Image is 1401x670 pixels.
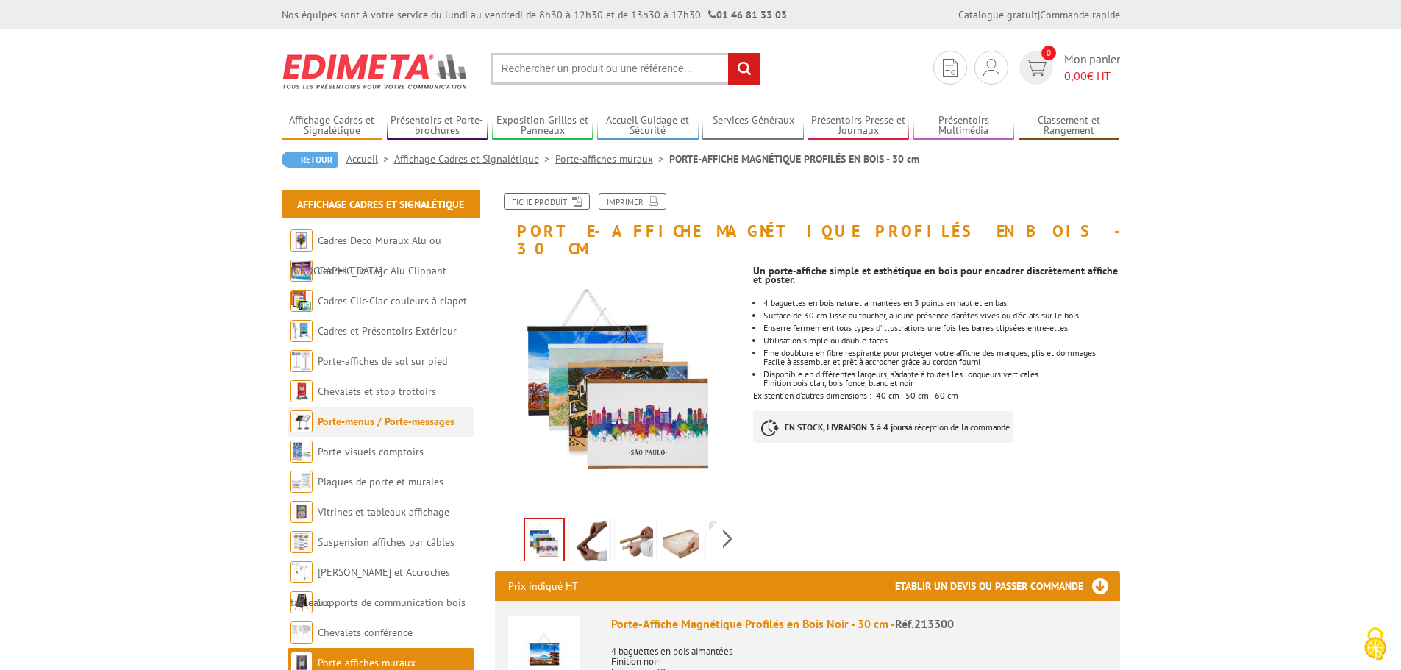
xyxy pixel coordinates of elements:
li: Enserre fermement tous types d’illustrations une fois les barres clipsées entre-elles. [763,324,1119,332]
a: Retour [282,152,338,168]
a: Commande rapide [1040,8,1120,21]
p: Fine doublure en fibre respirante pour protéger votre affiche des marques, plis et dommages [763,349,1119,357]
a: Porte-menus / Porte-messages [318,415,454,428]
a: Suspension affiches par câbles [318,535,454,549]
a: Affichage Cadres et Signalétique [297,198,464,211]
li: PORTE-AFFICHE MAGNÉTIQUE PROFILÉS EN BOIS - 30 cm [669,152,919,166]
p: Prix indiqué HT [508,571,578,601]
a: Affichage Cadres et Signalétique [282,114,383,138]
span: 0,00 [1064,68,1087,83]
a: Présentoirs et Porte-brochures [387,114,488,138]
img: Porte-menus / Porte-messages [290,410,313,432]
div: | [958,7,1120,22]
a: Présentoirs Multimédia [913,114,1015,138]
img: Cookies (fenêtre modale) [1357,626,1394,663]
a: Vitrines et tableaux affichage [318,505,449,518]
a: Chevalets et stop trottoirs [318,385,436,398]
h1: PORTE-AFFICHE MAGNÉTIQUE PROFILÉS EN BOIS - 30 cm [484,193,1131,257]
p: Disponible en différentes largeurs, s’adapte à toutes les longueurs verticales [763,370,1119,379]
a: Porte-affiches de sol sur pied [318,354,447,368]
a: Classement et Rangement [1019,114,1120,138]
p: Facile à assembler et prêt à accrocher grâce au cordon fourni [763,357,1119,366]
span: € HT [1064,68,1120,85]
span: Next [721,527,735,551]
strong: 01 46 81 33 03 [708,8,787,21]
img: Cadres Clic-Clac couleurs à clapet [290,290,313,312]
h3: Etablir un devis ou passer commande [895,571,1120,601]
img: devis rapide [983,59,999,76]
a: Accueil Guidage et Sécurité [597,114,699,138]
img: devis rapide [943,59,958,77]
a: Catalogue gratuit [958,8,1038,21]
p: Finition bois clair, bois foncé, blanc et noir [763,379,1119,388]
img: Suspension affiches par câbles [290,531,313,553]
a: Porte-affiches muraux [555,152,669,165]
img: 213300_profiles_bois_aimantes_30_cm.jpg [525,519,563,565]
img: 213399_porte-affiches_magnetique_bois_fonce_2.jpg [572,521,607,566]
strong: Un porte-affiche simple et esthétique en bois pour encadrer discrètement affiche et poster. [753,264,1118,286]
img: Chevalets et stop trottoirs [290,380,313,402]
a: Présentoirs Presse et Journaux [808,114,909,138]
a: Porte-visuels comptoirs [318,445,424,458]
img: Cadres et Présentoirs Extérieur [290,320,313,342]
input: Rechercher un produit ou une référence... [491,53,760,85]
img: Vitrines et tableaux affichage [290,501,313,523]
button: Cookies (fenêtre modale) [1350,620,1401,670]
img: 213399_porte-affiches_magnetique_bois_clair_2.jpg [618,521,653,566]
a: Chevalets conférence [318,626,413,639]
img: 213399_porte-affiches_magnetique_bois_fonce_3.jpg [663,521,699,566]
a: devis rapide 0 Mon panier 0,00€ HT [1016,51,1120,85]
a: Porte-affiches muraux [318,656,416,669]
span: Mon panier [1064,51,1120,85]
p: à réception de la commande [753,411,1013,443]
a: Services Généraux [702,114,804,138]
a: Cadres et Présentoirs Extérieur [318,324,457,338]
a: Affichage Cadres et Signalétique [394,152,555,165]
a: Accueil [346,152,394,165]
strong: EN STOCK, LIVRAISON 3 à 4 jours [785,421,908,432]
img: 213399-porte-affiches-magnetique-bois-fonce-5.jpg [709,521,744,566]
li: Utilisation simple ou double-faces. [763,336,1119,345]
span: 0 [1041,46,1056,60]
li: Surface de 30 cm lisse au toucher, aucune présence d’arêtes vives ou d’éclats sur le bois. [763,311,1119,320]
a: [PERSON_NAME] et Accroches tableaux [290,566,450,609]
a: Supports de communication bois [318,596,466,609]
a: Imprimer [599,193,666,210]
a: Fiche produit [504,193,590,210]
a: Cadres Clic-Clac couleurs à clapet [318,294,467,307]
img: Porte-visuels comptoirs [290,441,313,463]
a: Cadres Clic-Clac Alu Clippant [318,264,446,277]
img: Cimaises et Accroches tableaux [290,561,313,583]
div: Porte-Affiche Magnétique Profilés en Bois Noir - 30 cm - [611,616,1107,632]
img: Porte-affiches de sol sur pied [290,350,313,372]
input: rechercher [728,53,760,85]
img: devis rapide [1025,60,1047,76]
div: Existent en d'autres dimensions : 40 cm - 50 cm - 60 cm [753,257,1130,458]
img: Plaques de porte et murales [290,471,313,493]
a: Exposition Grilles et Panneaux [492,114,593,138]
img: Edimeta [282,44,469,99]
img: Cadres Deco Muraux Alu ou Bois [290,229,313,252]
div: Nos équipes sont à votre service du lundi au vendredi de 8h30 à 12h30 et de 13h30 à 17h30 [282,7,787,22]
a: Plaques de porte et murales [318,475,443,488]
span: Réf.213300 [895,616,954,631]
img: 213300_profiles_bois_aimantes_30_cm.jpg [495,265,743,513]
li: 4 baguettes en bois naturel aimantées en 3 points en haut et en bas. [763,299,1119,307]
img: Chevalets conférence [290,621,313,644]
a: Cadres Deco Muraux Alu ou [GEOGRAPHIC_DATA] [290,234,441,277]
